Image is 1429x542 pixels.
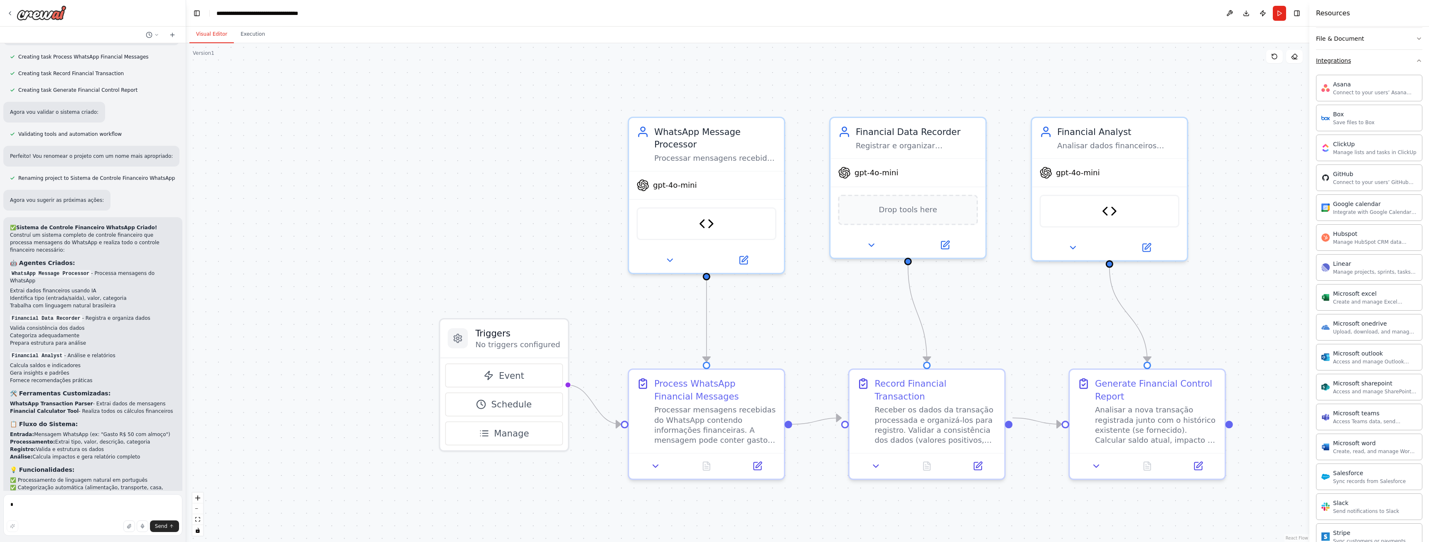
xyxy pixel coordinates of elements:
[10,260,75,266] strong: 🤖 Agentes Criados:
[1321,323,1330,331] img: Microsoft onedrive
[445,363,563,387] button: Event
[10,484,176,499] li: ✅ Categorização automática (alimentação, transporte, casa, etc.)
[1333,478,1406,485] div: Sync records from Salesforce
[10,324,176,332] li: Valida consistência dos dados
[18,131,122,137] span: Validating tools and automation workflow
[192,503,203,514] button: zoom out
[191,7,203,19] button: Hide left sidebar
[10,408,79,414] strong: Financial Calculator Tool
[829,117,987,259] div: Financial Data RecorderRegistrar e organizar transações financeiras extraídas pelo processador, v...
[1102,204,1117,218] img: Financial Calculator Tool
[1068,368,1226,480] div: Generate Financial Control ReportAnalisar a nova transação registrada junto com o histórico exist...
[1176,459,1220,473] button: Open in side panel
[854,168,899,178] span: gpt-4o-mini
[10,352,64,360] code: Financial Analyst
[10,287,176,294] li: Extrai dados financeiros usando IA
[1333,448,1417,455] div: Create, read, and manage Word documents and text files in OneDrive or SharePoint.
[1333,149,1417,156] div: Manage lists and tasks in ClickUp
[900,459,953,473] button: No output available
[1111,240,1182,255] button: Open in side panel
[680,459,733,473] button: No output available
[7,520,18,532] button: Improve this prompt
[10,476,176,484] li: ✅ Processamento de linguagem natural em português
[1321,532,1330,541] img: Stripe
[1333,200,1417,208] div: Google calendar
[792,412,841,430] g: Edge from 5304a43a-5632-4a30-8abd-e8bc7c0f2b10 to f62377a7-b89e-4a00-b56e-1bf657651099
[1333,409,1417,417] div: Microsoft teams
[192,493,203,536] div: React Flow controls
[653,180,697,190] span: gpt-4o-mini
[1333,319,1417,328] div: Microsoft onedrive
[856,141,978,151] div: Registrar e organizar transações financeiras extraídas pelo processador, validar dados, categoriz...
[10,270,176,284] p: - Processa mensagens do WhatsApp
[494,427,529,439] span: Manage
[1321,473,1330,481] img: Salesforce
[142,30,162,40] button: Switch to previous chat
[10,369,176,377] li: Gera insights e padrões
[1095,405,1217,445] div: Analisar a nova transação registrada junto com o histórico existente (se fornecido). Calcular sal...
[1057,125,1179,138] div: Financial Analyst
[736,459,779,473] button: Open in side panel
[1316,34,1364,43] div: File & Document
[10,152,173,160] p: Perfeito! Vou renomear o projeto com um nome mais apropriado:
[1333,260,1417,268] div: Linear
[1121,459,1174,473] button: No output available
[10,314,176,322] p: - Registra e organiza dados
[10,439,55,445] strong: Processamento:
[1333,119,1375,126] div: Save files to Box
[10,315,82,322] code: Financial Data Recorder
[1321,443,1330,451] img: Microsoft word
[1321,503,1330,511] img: Slack
[216,9,310,17] nav: breadcrumb
[628,117,785,274] div: WhatsApp Message ProcessorProcessar mensagens recebidas do WhatsApp via {api_source} e extrair da...
[10,431,176,438] li: Mensagem WhatsApp (ex: "Gasto R$ 50 com almoço")
[1321,233,1330,242] img: Hubspot
[155,523,167,530] span: Send
[192,493,203,503] button: zoom in
[1321,263,1330,272] img: Linear
[16,225,157,231] strong: Sistema de Controle Financeiro WhatsApp Criado!
[10,446,36,452] strong: Registro:
[1333,239,1417,245] div: Manage HubSpot CRM data including contacts, deals, and companies.
[1321,84,1330,92] img: Asana
[1057,141,1179,151] div: Analisar dados financeiros registrados, calcular saldos, gerar relatórios detalhados e fornecer i...
[10,466,74,473] strong: 💡 Funcionalidades:
[1316,56,1351,65] div: Integrations
[10,352,176,359] p: - Análise e relatórios
[439,318,569,451] div: TriggersNo triggers configuredEventScheduleManage
[628,368,785,480] div: Process WhatsApp Financial MessagesProcessar mensagens recebidas do WhatsApp contendo informações...
[1333,499,1399,507] div: Slack
[10,108,98,116] p: Agora vou validar o sistema criado:
[1056,168,1100,178] span: gpt-4o-mini
[18,54,149,60] span: Creating task Process WhatsApp Financial Messages
[499,369,524,382] span: Event
[150,520,179,532] button: Send
[192,525,203,536] button: toggle interactivity
[10,432,34,437] strong: Entrada:
[1333,209,1417,216] div: Integrate with Google Calendar to manage events, check availability, and access calendar data.
[1333,508,1399,515] div: Send notifications to Slack
[1333,89,1417,96] div: Connect to your users’ Asana accounts
[567,379,621,431] g: Edge from triggers to 5304a43a-5632-4a30-8abd-e8bc7c0f2b10
[1321,413,1330,421] img: Microsoft teams
[1012,412,1061,430] g: Edge from f62377a7-b89e-4a00-b56e-1bf657651099 to 43f84044-6cff-4944-bc95-7c306c167085
[10,454,32,460] strong: Análise:
[1333,529,1417,537] div: Stripe
[10,377,176,384] li: Fornece recomendações práticas
[1333,80,1417,88] div: Asana
[1321,114,1330,122] img: Box
[909,238,980,253] button: Open in side panel
[1333,469,1406,477] div: Salesforce
[17,5,66,20] img: Logo
[1291,7,1303,19] button: Hide right sidebar
[1333,329,1417,335] div: Upload, download, and manage files and folders in Microsoft OneDrive.
[1333,379,1417,387] div: Microsoft sharepoint
[166,30,179,40] button: Start a new chat
[189,26,234,43] button: Visual Editor
[234,26,272,43] button: Execution
[10,390,110,397] strong: 🛠️ Ferramentas Customizadas:
[879,204,937,216] span: Drop tools here
[10,446,176,453] li: Valida e estrutura os dados
[1333,349,1417,358] div: Microsoft outlook
[10,302,176,309] li: Trabalha com linguagem natural brasileira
